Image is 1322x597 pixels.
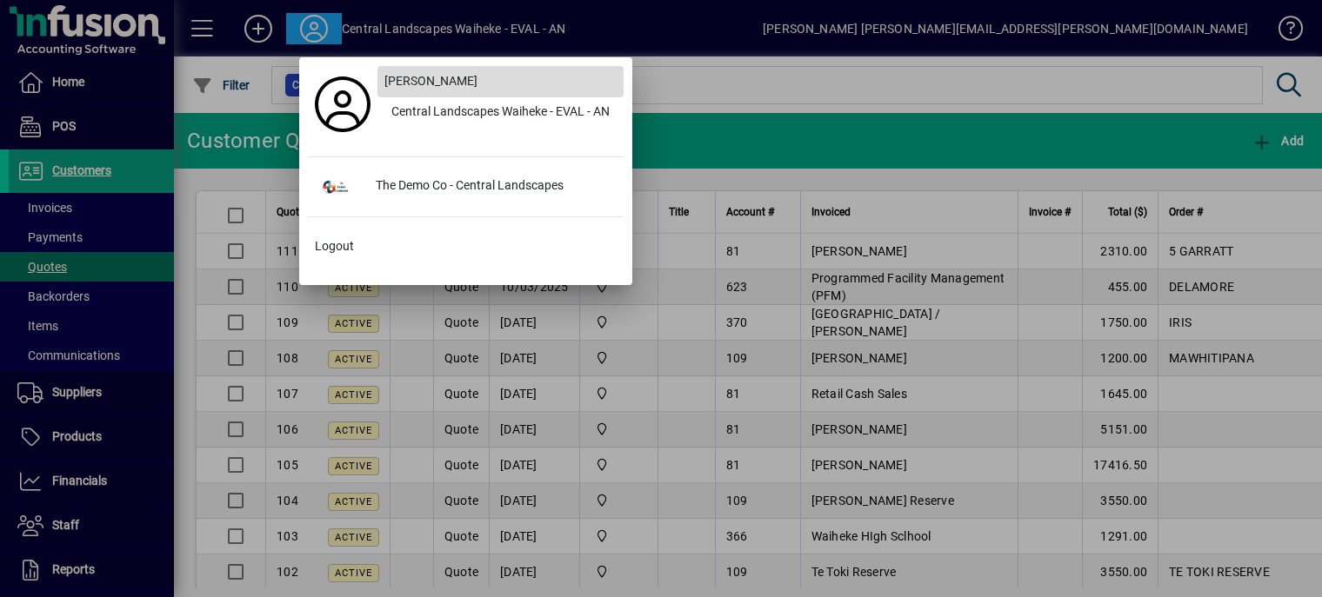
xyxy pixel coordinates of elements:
span: Logout [315,237,354,255]
a: [PERSON_NAME] [377,66,624,97]
a: Profile [308,89,377,120]
button: Logout [308,231,624,262]
div: The Demo Co - Central Landscapes [362,171,624,202]
button: The Demo Co - Central Landscapes [308,171,624,202]
span: [PERSON_NAME] [384,72,477,90]
button: Central Landscapes Waiheke - EVAL - AN [377,97,624,129]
